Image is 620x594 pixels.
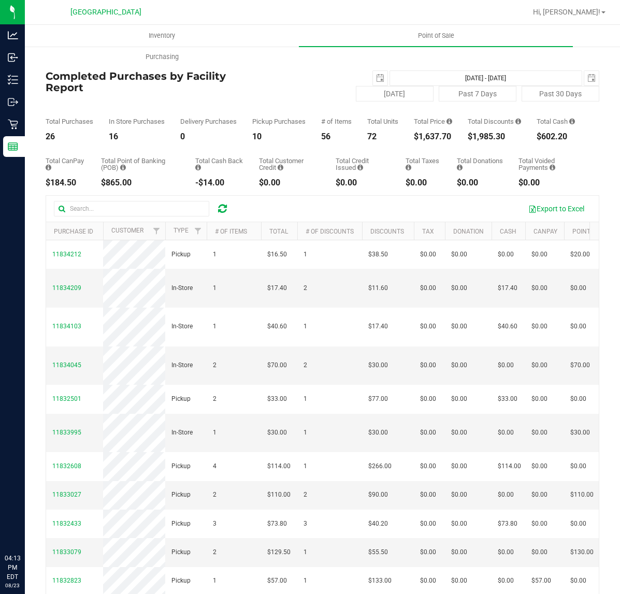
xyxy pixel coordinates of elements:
a: Total [269,228,288,235]
span: $266.00 [368,461,392,471]
div: 16 [109,133,165,141]
span: Pickup [171,394,191,404]
inline-svg: Analytics [8,30,18,40]
span: 1 [213,283,217,293]
span: $0.00 [420,428,436,438]
button: Past 30 Days [522,86,599,102]
span: Pickup [171,490,191,500]
a: # of Items [215,228,247,235]
a: Purchasing [25,46,299,68]
div: Total Purchases [46,118,93,125]
span: 11833995 [52,429,81,436]
span: In-Store [171,322,193,331]
iframe: Resource center [10,511,41,542]
span: $0.00 [498,547,514,557]
span: In-Store [171,428,193,438]
span: $17.40 [368,322,388,331]
span: 4 [213,461,217,471]
span: 2 [304,360,307,370]
span: $0.00 [531,461,547,471]
span: $0.00 [451,394,467,404]
span: 1 [304,547,307,557]
span: 2 [213,394,217,404]
a: Donation [453,228,484,235]
span: $0.00 [420,547,436,557]
div: 56 [321,133,352,141]
span: Pickup [171,519,191,529]
div: Delivery Purchases [180,118,237,125]
span: $0.00 [420,461,436,471]
inline-svg: Inventory [8,75,18,85]
span: 1 [304,461,307,471]
div: Pickup Purchases [252,118,306,125]
span: 3 [304,519,307,529]
span: 11832433 [52,520,81,527]
span: Pickup [171,461,191,471]
span: 11832823 [52,577,81,584]
div: Total Customer Credit [259,157,321,171]
a: Cash [500,228,516,235]
span: $0.00 [451,428,467,438]
span: $0.00 [451,283,467,293]
span: 2 [213,547,217,557]
span: 1 [304,576,307,586]
span: $73.80 [498,519,517,529]
span: $70.00 [570,360,590,370]
span: $0.00 [498,250,514,259]
span: In-Store [171,360,193,370]
a: Type [174,227,189,234]
span: $0.00 [420,250,436,259]
span: $110.00 [570,490,594,500]
span: 11834045 [52,361,81,369]
span: Pickup [171,576,191,586]
span: $0.00 [451,360,467,370]
span: $0.00 [420,576,436,586]
span: $0.00 [420,283,436,293]
a: CanPay [534,228,557,235]
div: Total Price [414,118,452,125]
span: $16.50 [267,250,287,259]
span: $73.80 [267,519,287,529]
i: Sum of the successful, non-voided cash payment transactions for all purchases in the date range. ... [569,118,575,125]
span: $0.00 [451,519,467,529]
span: $30.00 [267,428,287,438]
span: $0.00 [531,490,547,500]
a: Inventory [25,25,299,47]
div: 0 [180,133,237,141]
span: $11.60 [368,283,388,293]
span: $0.00 [420,322,436,331]
div: Total Taxes [406,157,441,171]
span: 11834209 [52,284,81,292]
span: $0.00 [451,576,467,586]
i: Sum of the successful, non-voided CanPay payment transactions for all purchases in the date range. [46,164,51,171]
span: $0.00 [451,461,467,471]
span: $17.40 [498,283,517,293]
div: Total CanPay [46,157,85,171]
div: Total Cash [537,118,575,125]
div: Total Cash Back [195,157,243,171]
span: $114.00 [498,461,521,471]
span: $0.00 [570,519,586,529]
i: Sum of the total taxes for all purchases in the date range. [406,164,411,171]
span: $0.00 [531,394,547,404]
inline-svg: Inbound [8,52,18,63]
i: Sum of all round-up-to-next-dollar total price adjustments for all purchases in the date range. [457,164,463,171]
span: $40.60 [267,322,287,331]
span: $20.00 [570,250,590,259]
span: $0.00 [451,547,467,557]
div: $184.50 [46,179,85,187]
span: $130.00 [570,547,594,557]
i: Sum of the cash-back amounts from rounded-up electronic payments for all purchases in the date ra... [195,164,201,171]
span: $110.00 [267,490,291,500]
span: $0.00 [570,576,586,586]
div: In Store Purchases [109,118,165,125]
span: $57.00 [531,576,551,586]
div: 72 [367,133,398,141]
span: $133.00 [368,576,392,586]
div: # of Items [321,118,352,125]
a: Purchase ID [54,228,93,235]
span: $0.00 [498,490,514,500]
div: $865.00 [101,179,180,187]
span: Pickup [171,250,191,259]
span: 1 [304,394,307,404]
